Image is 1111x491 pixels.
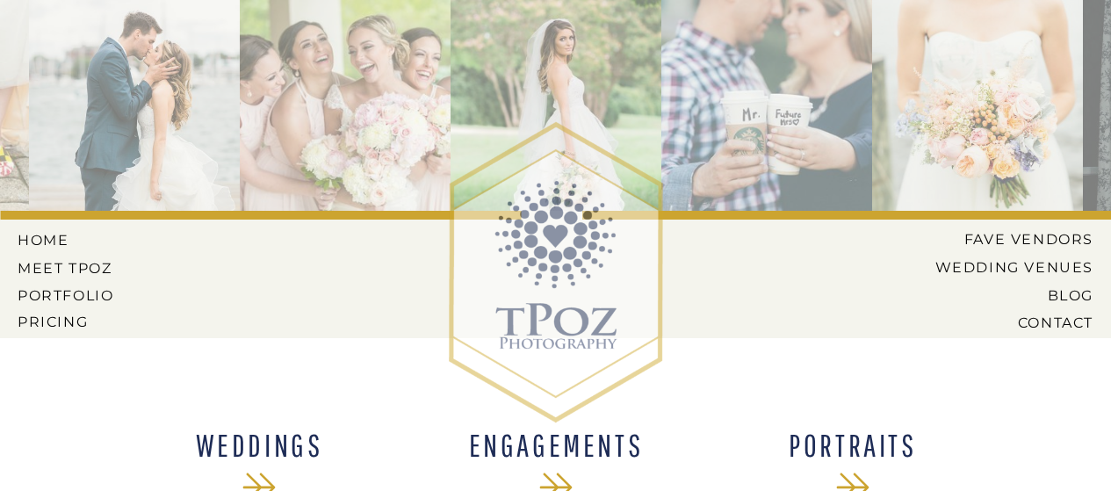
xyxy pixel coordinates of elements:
a: WEDDINGS [145,430,374,463]
a: MEET tPoz [18,260,113,276]
a: Portraits [739,430,968,463]
a: CONTACT [956,314,1093,330]
a: BLOG [921,287,1093,303]
a: Pricing [18,314,118,329]
a: Fave Vendors [949,231,1093,247]
a: HOME [18,232,97,248]
a: PORTFOLIO [18,287,118,303]
a: ENGAGEMENTS [442,430,671,463]
a: Wedding Venues [908,259,1093,275]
